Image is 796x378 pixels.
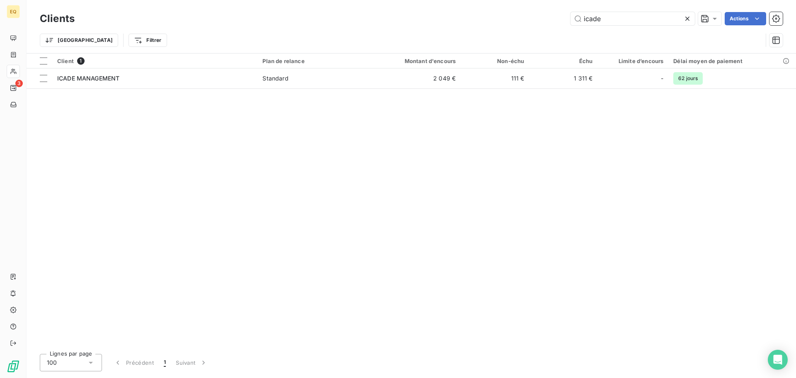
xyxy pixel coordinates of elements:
span: Client [57,58,74,64]
img: Logo LeanPay [7,360,20,373]
span: 100 [47,358,57,367]
span: 3 [15,80,23,87]
div: Montant d'encours [374,58,456,64]
button: Actions [725,12,766,25]
button: Précédent [109,354,159,371]
input: Rechercher [570,12,695,25]
button: [GEOGRAPHIC_DATA] [40,34,118,47]
div: EQ [7,5,20,18]
div: Standard [262,74,288,83]
div: Open Intercom Messenger [768,350,788,370]
td: 111 € [461,68,529,88]
span: ICADE MANAGEMENT [57,75,119,82]
span: 62 jours [673,72,703,85]
span: 1 [164,358,166,367]
button: Filtrer [129,34,167,47]
div: Limite d’encours [602,58,663,64]
span: 1 [77,57,85,65]
div: Échu [534,58,592,64]
td: 2 049 € [369,68,461,88]
button: 1 [159,354,171,371]
div: Non-échu [466,58,524,64]
div: Délai moyen de paiement [673,58,791,64]
span: - [661,74,663,83]
h3: Clients [40,11,75,26]
td: 1 311 € [529,68,597,88]
button: Suivant [171,354,213,371]
div: Plan de relance [262,58,364,64]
